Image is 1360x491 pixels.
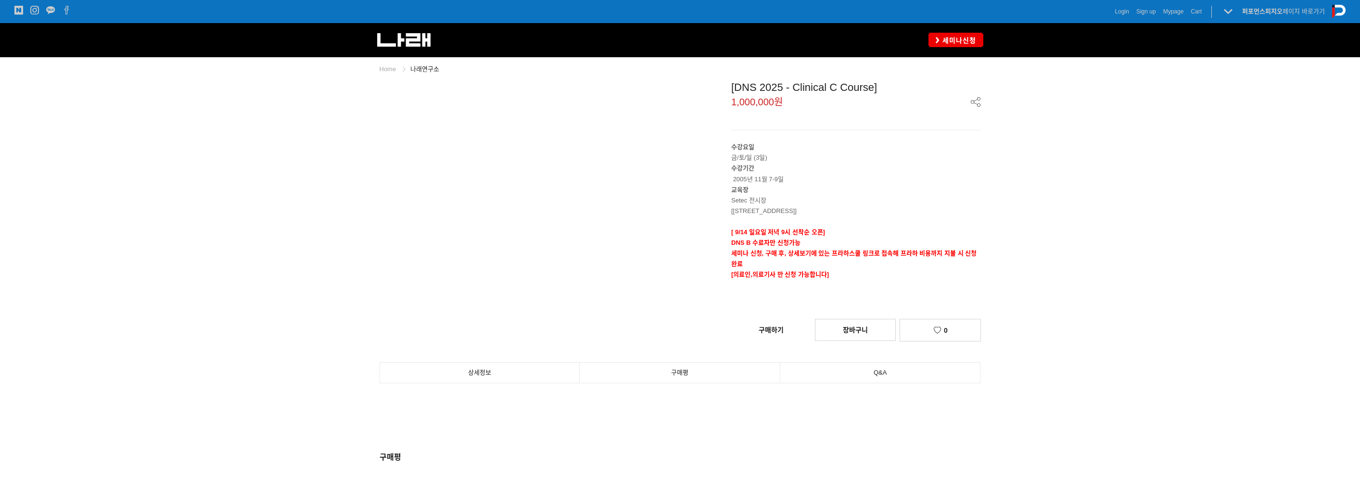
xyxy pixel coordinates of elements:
a: 구매하기 [731,319,811,340]
a: 상세정보 [380,363,580,383]
a: 장바구니 [815,319,896,341]
a: Cart [1191,7,1202,16]
a: 퍼포먼스피지오페이지 바로가기 [1242,8,1325,15]
p: 금/토/일 (3일) [731,142,981,163]
p: [[STREET_ADDRESS]] [731,206,981,216]
div: 구매평 [380,451,401,471]
strong: 수강기간 [731,164,754,172]
a: 0 [900,319,980,341]
span: 1,000,000원 [731,97,783,107]
strong: DNS B 수료자만 신청가능 [731,239,801,246]
span: 0 [944,327,948,334]
a: Home [380,65,396,73]
span: 세미나신청 [940,36,976,45]
p: Setec 전시장 [731,195,981,206]
a: 구매평 [580,363,780,383]
strong: 교육장 [731,186,749,193]
a: 나래연구소 [410,65,439,73]
strong: [의료인,의료기사 만 신청 가능합니다] [731,271,829,278]
a: 세미나신청 [928,33,983,47]
strong: 수강요일 [731,143,754,151]
div: [DNS 2025 - Clinical C Course] [731,81,981,94]
a: Sign up [1136,7,1156,16]
strong: 세미나 신청, 구매 후, 상세보기에 있는 프라하스쿨 링크로 접속해 프라하 비용까지 지불 시 신청완료 [731,250,977,267]
a: Mypage [1163,7,1184,16]
a: Login [1115,7,1129,16]
strong: 퍼포먼스피지오 [1242,8,1283,15]
a: Q&A [780,363,980,383]
strong: [ 9/14 일요일 저녁 9시 선착순 오픈] [731,228,825,236]
p: 2005년 11월 7-9일 [731,163,981,184]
